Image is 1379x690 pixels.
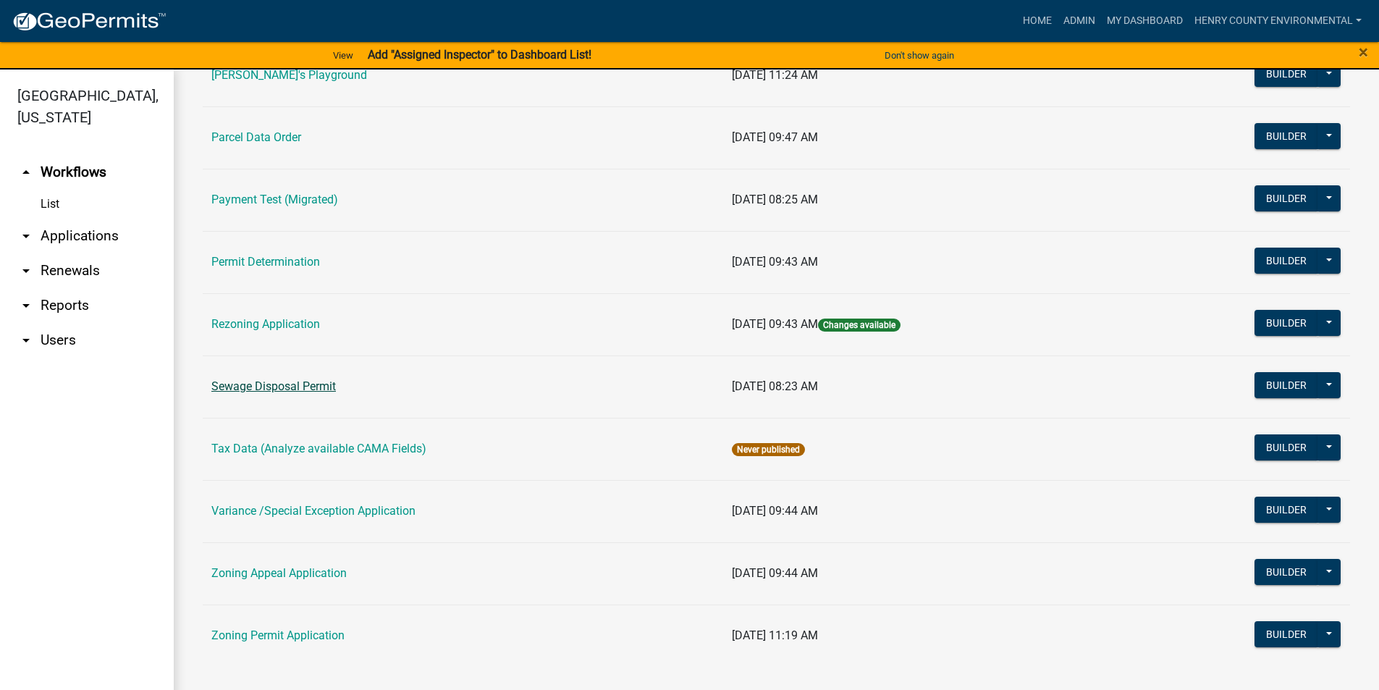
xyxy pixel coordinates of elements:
[732,193,818,206] span: [DATE] 08:25 AM
[1359,43,1368,61] button: Close
[1254,372,1318,398] button: Builder
[211,317,320,331] a: Rezoning Application
[17,262,35,279] i: arrow_drop_down
[211,442,426,455] a: Tax Data (Analyze available CAMA Fields)
[211,193,338,206] a: Payment Test (Migrated)
[211,68,367,82] a: [PERSON_NAME]'s Playground
[1359,42,1368,62] span: ×
[1017,7,1058,35] a: Home
[327,43,359,67] a: View
[17,164,35,181] i: arrow_drop_up
[211,130,301,144] a: Parcel Data Order
[211,504,416,518] a: Variance /Special Exception Application
[732,443,805,456] span: Never published
[17,297,35,314] i: arrow_drop_down
[1254,123,1318,149] button: Builder
[1254,310,1318,336] button: Builder
[732,628,818,642] span: [DATE] 11:19 AM
[1189,7,1367,35] a: Henry County Environmental
[1254,559,1318,585] button: Builder
[211,379,336,393] a: Sewage Disposal Permit
[1058,7,1101,35] a: Admin
[1254,497,1318,523] button: Builder
[1254,434,1318,460] button: Builder
[732,504,818,518] span: [DATE] 09:44 AM
[17,332,35,349] i: arrow_drop_down
[732,379,818,393] span: [DATE] 08:23 AM
[818,319,901,332] span: Changes available
[211,566,347,580] a: Zoning Appeal Application
[732,566,818,580] span: [DATE] 09:44 AM
[732,68,818,82] span: [DATE] 11:24 AM
[211,628,345,642] a: Zoning Permit Application
[1254,621,1318,647] button: Builder
[1254,248,1318,274] button: Builder
[1254,185,1318,211] button: Builder
[732,255,818,269] span: [DATE] 09:43 AM
[1254,61,1318,87] button: Builder
[368,48,591,62] strong: Add "Assigned Inspector" to Dashboard List!
[732,317,818,331] span: [DATE] 09:43 AM
[211,255,320,269] a: Permit Determination
[1101,7,1189,35] a: My Dashboard
[879,43,960,67] button: Don't show again
[732,130,818,144] span: [DATE] 09:47 AM
[17,227,35,245] i: arrow_drop_down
